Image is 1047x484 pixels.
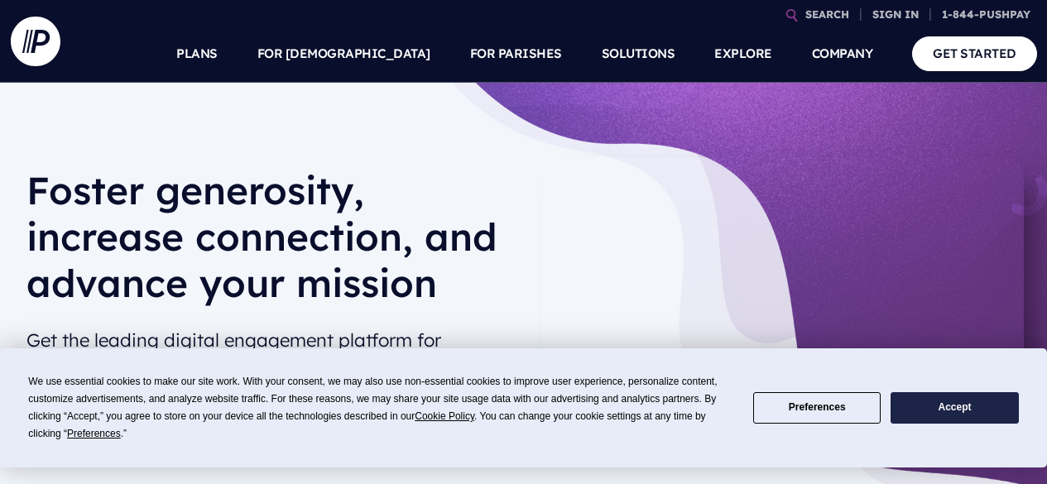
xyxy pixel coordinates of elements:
button: Preferences [753,392,881,424]
a: PLANS [176,25,218,83]
div: We use essential cookies to make our site work. With your consent, we may also use non-essential ... [28,373,733,443]
a: FOR PARISHES [470,25,562,83]
a: COMPANY [812,25,873,83]
a: SOLUTIONS [602,25,675,83]
span: Cookie Policy [415,410,474,422]
button: Accept [891,392,1018,424]
a: GET STARTED [912,36,1037,70]
a: FOR [DEMOGRAPHIC_DATA] [257,25,430,83]
h1: Foster generosity, increase connection, and advance your mission [26,167,513,319]
a: EXPLORE [714,25,772,83]
h2: Get the leading digital engagement platform for [DEMOGRAPHIC_DATA] and parishes. [26,321,513,386]
span: Preferences [67,428,121,439]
